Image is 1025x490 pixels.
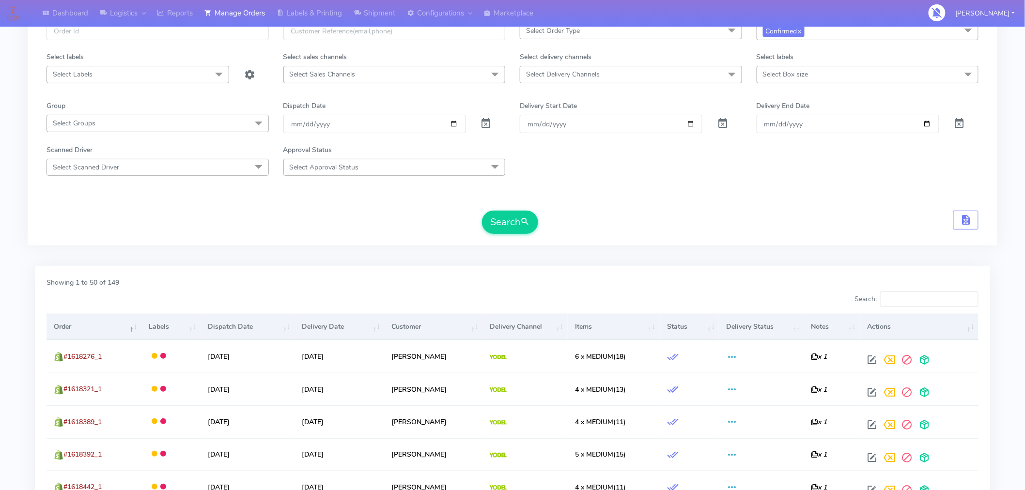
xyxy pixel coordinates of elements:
span: (11) [575,417,626,427]
span: Select Scanned Driver [53,163,119,172]
label: Select labels [47,52,84,62]
span: #1618389_1 [63,417,102,427]
td: [DATE] [295,405,385,438]
td: [DATE] [295,340,385,372]
span: Select Box size [763,70,808,79]
label: Showing 1 to 50 of 149 [47,277,119,288]
span: 5 x MEDIUM [575,450,613,459]
img: shopify.png [54,417,63,427]
span: Select Approval Status [290,163,359,172]
span: 4 x MEDIUM [575,385,613,394]
img: Yodel [490,355,507,360]
span: Select Delivery Channels [526,70,600,79]
th: Delivery Channel: activate to sort column ascending [482,314,568,340]
span: Select Order Type [526,26,580,35]
td: [DATE] [201,373,295,405]
span: (13) [575,385,626,394]
label: Scanned Driver [47,145,93,155]
img: Yodel [490,387,507,392]
th: Customer: activate to sort column ascending [384,314,482,340]
button: [PERSON_NAME] [948,3,1022,23]
span: (15) [575,450,626,459]
img: Yodel [490,453,507,458]
i: x 1 [811,352,827,361]
img: Yodel [490,485,507,490]
span: #1618276_1 [63,352,102,361]
td: [DATE] [295,373,385,405]
input: Order Id [47,22,269,40]
span: Select Labels [53,70,93,79]
td: [PERSON_NAME] [384,405,482,438]
label: Delivery End Date [757,101,810,111]
img: shopify.png [54,450,63,460]
label: Dispatch Date [283,101,326,111]
label: Select labels [757,52,794,62]
th: Notes: activate to sort column ascending [804,314,860,340]
td: [DATE] [201,438,295,471]
label: Approval Status [283,145,332,155]
td: [PERSON_NAME] [384,373,482,405]
input: Customer Reference(email,phone) [283,22,506,40]
img: shopify.png [54,385,63,395]
input: Search: [880,291,978,307]
th: Labels: activate to sort column ascending [141,314,201,340]
th: Order: activate to sort column descending [47,314,141,340]
span: Select Groups [53,119,95,128]
label: Select sales channels [283,52,347,62]
th: Delivery Status: activate to sort column ascending [719,314,804,340]
button: Search [482,211,538,234]
img: shopify.png [54,352,63,362]
label: Group [47,101,65,111]
label: Delivery Start Date [520,101,577,111]
img: Yodel [490,420,507,425]
label: Search: [854,291,978,307]
span: Confirmed [763,26,805,37]
td: [DATE] [201,340,295,372]
i: x 1 [811,417,827,427]
span: #1618392_1 [63,450,102,459]
th: Status: activate to sort column ascending [660,314,719,340]
i: x 1 [811,385,827,394]
span: 4 x MEDIUM [575,417,613,427]
a: x [797,26,802,36]
th: Items: activate to sort column ascending [568,314,660,340]
th: Dispatch Date: activate to sort column ascending [201,314,295,340]
i: x 1 [811,450,827,459]
label: Select delivery channels [520,52,591,62]
td: [DATE] [201,405,295,438]
th: Actions: activate to sort column ascending [860,314,978,340]
td: [DATE] [295,438,385,471]
span: (18) [575,352,626,361]
td: [PERSON_NAME] [384,340,482,372]
span: Select Sales Channels [290,70,356,79]
th: Delivery Date: activate to sort column ascending [295,314,385,340]
span: 6 x MEDIUM [575,352,613,361]
span: #1618321_1 [63,384,102,394]
td: [PERSON_NAME] [384,438,482,471]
